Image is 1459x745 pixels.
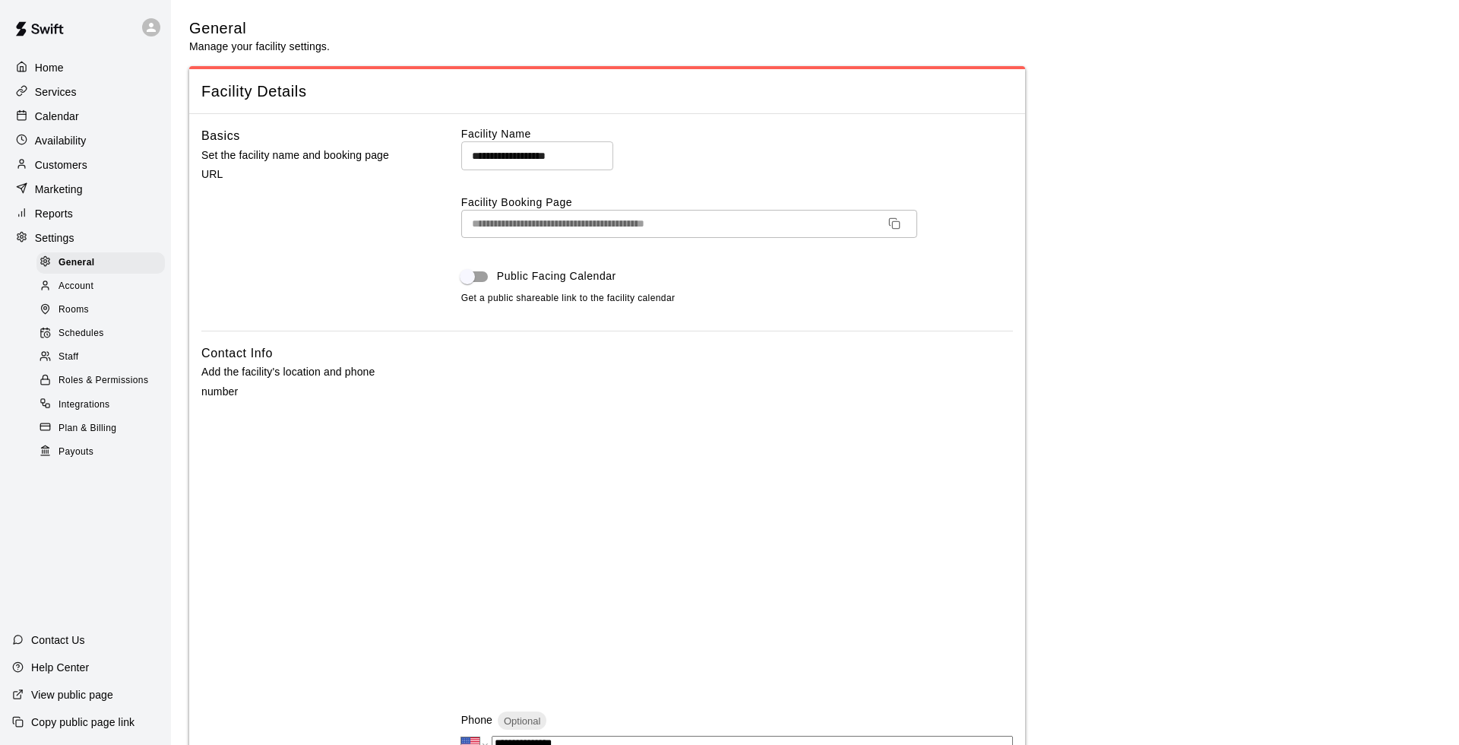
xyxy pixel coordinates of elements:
[35,60,64,75] p: Home
[12,129,159,152] a: Availability
[31,687,113,702] p: View public page
[59,398,110,413] span: Integrations
[201,363,413,401] p: Add the facility's location and phone number
[36,276,165,297] div: Account
[12,105,159,128] a: Calendar
[59,445,93,460] span: Payouts
[35,206,73,221] p: Reports
[36,440,171,464] a: Payouts
[461,712,492,728] p: Phone
[35,109,79,124] p: Calendar
[12,81,159,103] a: Services
[458,341,1016,690] iframe: Secure address input frame
[35,157,87,173] p: Customers
[36,369,171,393] a: Roles & Permissions
[201,146,413,184] p: Set the facility name and booking page URL
[497,268,616,284] span: Public Facing Calendar
[59,255,95,271] span: General
[12,202,159,225] a: Reports
[36,274,171,298] a: Account
[36,418,165,439] div: Plan & Billing
[498,715,546,727] span: Optional
[189,18,330,39] h5: General
[59,421,116,436] span: Plan & Billing
[461,126,1013,141] label: Facility Name
[12,56,159,79] a: Home
[882,211,907,236] button: Copy URL
[35,84,77,100] p: Services
[201,344,273,363] h6: Contact Info
[36,370,165,392] div: Roles & Permissions
[35,230,74,246] p: Settings
[36,251,171,274] a: General
[36,299,171,322] a: Rooms
[59,303,89,318] span: Rooms
[35,182,83,197] p: Marketing
[31,632,85,648] p: Contact Us
[36,300,165,321] div: Rooms
[12,227,159,249] a: Settings
[36,252,165,274] div: General
[189,39,330,54] p: Manage your facility settings.
[12,154,159,176] a: Customers
[36,417,171,440] a: Plan & Billing
[36,395,165,416] div: Integrations
[36,346,171,369] a: Staff
[36,323,165,344] div: Schedules
[201,126,240,146] h6: Basics
[36,347,165,368] div: Staff
[59,373,148,388] span: Roles & Permissions
[201,81,1013,102] span: Facility Details
[35,133,87,148] p: Availability
[59,279,93,294] span: Account
[461,291,676,306] span: Get a public shareable link to the facility calendar
[12,178,159,201] a: Marketing
[31,660,89,675] p: Help Center
[59,350,78,365] span: Staff
[36,393,171,417] a: Integrations
[59,326,104,341] span: Schedules
[461,195,1013,210] label: Facility Booking Page
[36,442,165,463] div: Payouts
[36,322,171,346] a: Schedules
[31,715,135,730] p: Copy public page link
